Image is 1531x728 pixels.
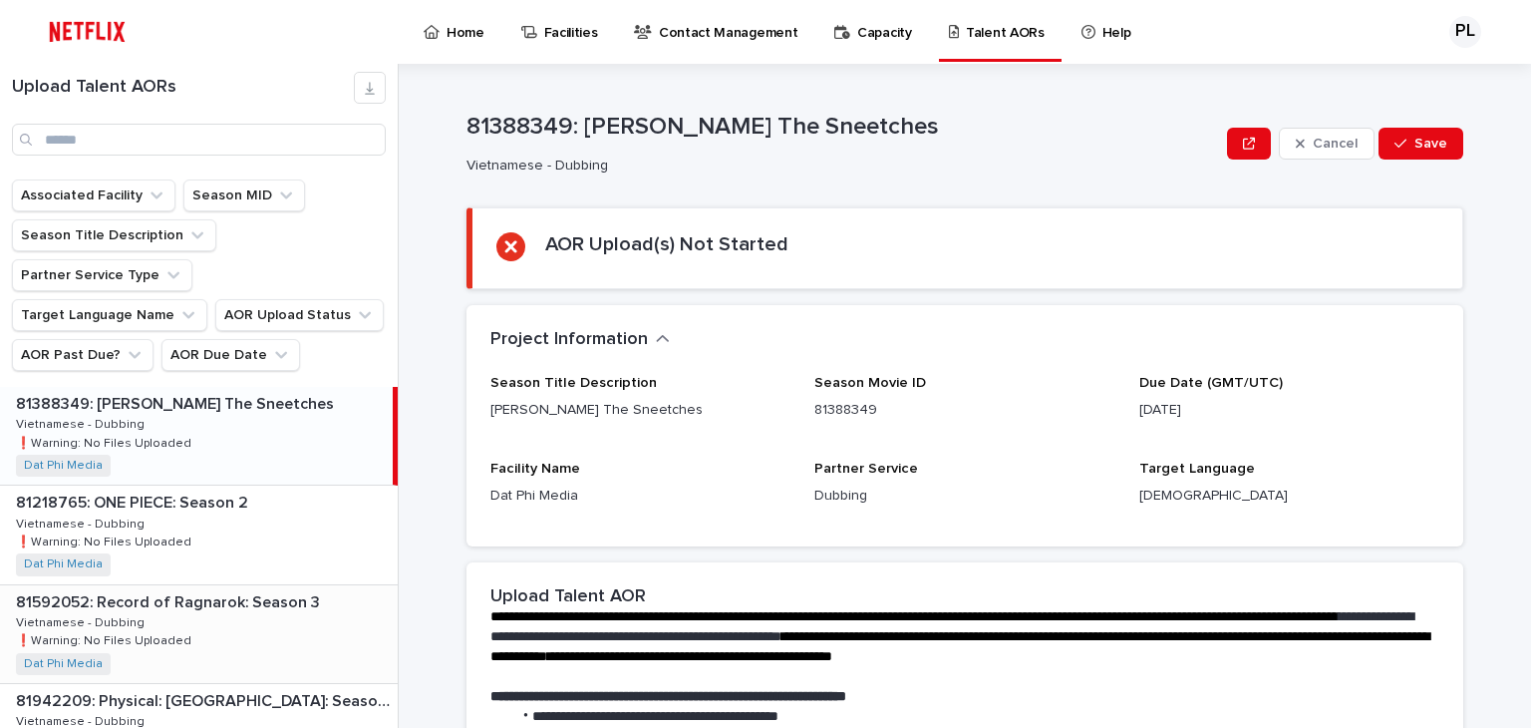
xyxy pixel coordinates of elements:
img: ifQbXi3ZQGMSEF7WDB7W [40,12,135,52]
p: Vietnamese - Dubbing [16,514,149,532]
button: Associated Facility [12,180,175,211]
input: Search [12,124,386,156]
button: Partner Service Type [12,259,192,291]
p: Vietnamese - Dubbing [466,158,1211,175]
p: ❗️Warning: No Files Uploaded [16,630,195,648]
p: Vietnamese - Dubbing [16,414,149,432]
button: Season Title Description [12,219,216,251]
span: Season Movie ID [814,376,926,390]
p: 81388349: [PERSON_NAME] The Sneetches [16,391,338,414]
button: Season MID [183,180,305,211]
button: Target Language Name [12,299,207,331]
p: ❗️Warning: No Files Uploaded [16,433,195,451]
a: Dat Phi Media [24,557,103,571]
h2: Project Information [490,329,648,351]
button: Cancel [1279,128,1375,160]
p: [DATE] [1139,400,1439,421]
p: 81942209: Physical: [GEOGRAPHIC_DATA]: Season 1 [16,688,394,711]
p: Vietnamese - Dubbing [16,612,149,630]
span: Season Title Description [490,376,657,390]
h2: AOR Upload(s) Not Started [545,232,788,256]
p: 81388349 [814,400,1114,421]
a: Dat Phi Media [24,459,103,473]
span: Target Language [1139,462,1255,476]
span: Facility Name [490,462,580,476]
p: Dat Phi Media [490,486,790,507]
div: PL [1449,16,1481,48]
p: [PERSON_NAME] The Sneetches [490,400,790,421]
p: ❗️Warning: No Files Uploaded [16,532,195,549]
button: Save [1378,128,1463,160]
span: Cancel [1313,137,1358,151]
p: 81388349: [PERSON_NAME] The Sneetches [466,113,1219,142]
button: Project Information [490,329,670,351]
button: AOR Due Date [161,339,300,371]
button: AOR Past Due? [12,339,153,371]
p: 81218765: ONE PIECE: Season 2 [16,490,252,513]
h1: Upload Talent AORs [12,77,354,99]
p: [DEMOGRAPHIC_DATA] [1139,486,1439,507]
span: Save [1414,137,1447,151]
p: Dubbing [814,486,1114,507]
span: Partner Service [814,462,918,476]
a: Dat Phi Media [24,657,103,671]
button: AOR Upload Status [215,299,384,331]
span: Due Date (GMT/UTC) [1139,376,1283,390]
h2: Upload Talent AOR [490,586,646,608]
p: 81592052: Record of Ragnarok: Season 3 [16,589,324,612]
